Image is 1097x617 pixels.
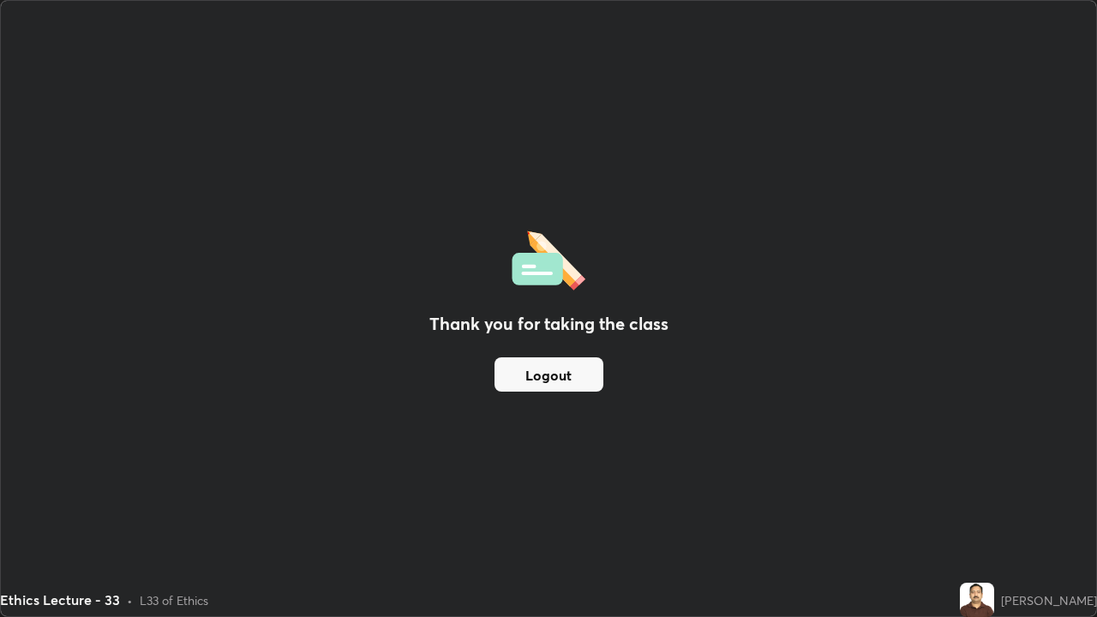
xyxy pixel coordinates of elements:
[1001,591,1097,609] div: [PERSON_NAME]
[495,357,603,392] button: Logout
[960,583,994,617] img: b64c24693d4a40fa943431a114cb3beb.jpg
[140,591,208,609] div: L33 of Ethics
[127,591,133,609] div: •
[429,311,668,337] h2: Thank you for taking the class
[512,225,585,291] img: offlineFeedback.1438e8b3.svg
